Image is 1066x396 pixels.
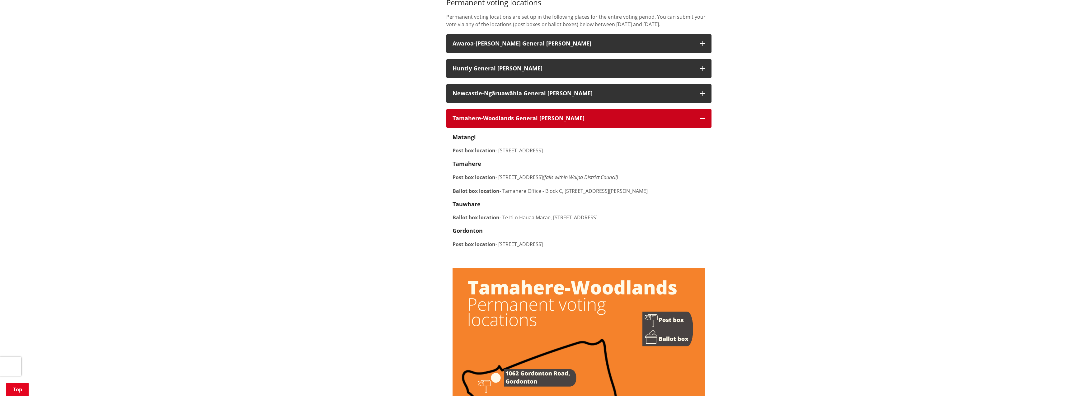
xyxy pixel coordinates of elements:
[453,65,694,72] h3: Huntly General [PERSON_NAME]
[446,109,711,128] button: Tamahere-Woodlands General [PERSON_NAME]
[453,89,593,97] strong: Newcastle-Ngāruawāhia General [PERSON_NAME]
[453,114,585,122] strong: Tamahere-Woodlands General [PERSON_NAME]
[543,174,618,181] em: (falls within Waipa District Council)
[453,160,481,167] strong: Tamahere
[453,214,705,221] p: - Te Iti o Hauaa Marae, [STREET_ADDRESS]
[453,214,500,221] strong: Ballot box location
[1037,370,1060,392] iframe: Messenger Launcher
[453,188,500,194] strong: Ballot box location
[453,187,705,195] p: - Tamahere Office - Block C, [STREET_ADDRESS][PERSON_NAME]
[453,174,705,181] p: - [STREET_ADDRESS]
[453,227,483,234] strong: Gordonton
[453,174,495,181] strong: Post box location
[446,34,711,53] button: Awaroa-[PERSON_NAME] General [PERSON_NAME]
[446,59,711,78] button: Huntly General [PERSON_NAME]
[453,200,481,208] strong: Tauwhare
[453,147,495,154] strong: Post box location
[446,13,711,28] p: Permanent voting locations are set up in the following places for the entire voting period. You c...
[453,241,705,248] p: - [STREET_ADDRESS]
[453,241,495,248] strong: Post box location
[453,41,694,47] h3: Awaroa-[PERSON_NAME] General [PERSON_NAME]
[453,133,476,141] strong: Matangi
[453,147,705,154] p: - [STREET_ADDRESS]
[6,383,29,396] a: Top
[446,84,711,103] button: Newcastle-Ngāruawāhia General [PERSON_NAME]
